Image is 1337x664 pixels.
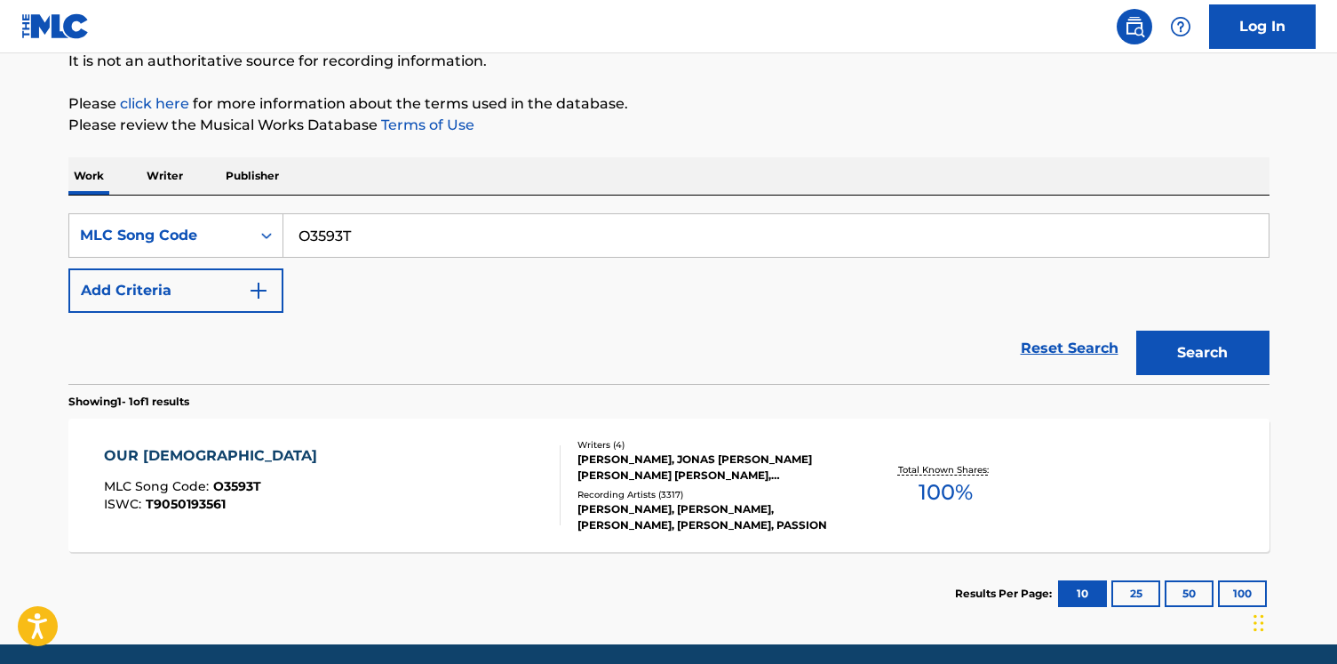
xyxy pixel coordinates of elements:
div: Trascina [1253,596,1264,650]
p: Results Per Page: [955,586,1056,602]
a: Terms of Use [378,116,474,133]
p: Please review the Musical Works Database [68,115,1269,136]
p: Showing 1 - 1 of 1 results [68,394,189,410]
iframe: Chat Widget [1248,579,1337,664]
button: Search [1136,331,1269,375]
form: Search Form [68,213,1269,384]
p: Total Known Shares: [898,463,993,476]
span: MLC Song Code : [104,478,213,494]
button: 25 [1111,580,1160,607]
p: Work [68,157,109,195]
button: 50 [1165,580,1214,607]
a: OUR [DEMOGRAPHIC_DATA]MLC Song Code:O3593TISWC:T9050193561Writers (4)[PERSON_NAME], JONAS [PERSON... [68,419,1269,552]
a: Public Search [1117,9,1152,44]
div: Writers ( 4 ) [577,438,846,452]
a: Log In [1209,4,1316,49]
p: Writer [141,157,188,195]
button: Add Criteria [68,268,283,313]
a: Reset Search [1012,329,1127,368]
div: MLC Song Code [80,225,240,246]
img: help [1170,16,1191,37]
div: [PERSON_NAME], JONAS [PERSON_NAME] [PERSON_NAME] [PERSON_NAME], [PERSON_NAME] [577,452,846,484]
img: search [1124,16,1145,37]
div: [PERSON_NAME], [PERSON_NAME], [PERSON_NAME], [PERSON_NAME], PASSION [577,501,846,533]
span: 100 % [919,476,973,508]
img: 9d2ae6d4665cec9f34b9.svg [248,280,269,301]
img: MLC Logo [21,13,90,39]
div: Help [1163,9,1198,44]
span: ISWC : [104,496,146,512]
p: It is not an authoritative source for recording information. [68,51,1269,72]
p: Publisher [220,157,284,195]
p: Please for more information about the terms used in the database. [68,93,1269,115]
a: click here [120,95,189,112]
div: OUR [DEMOGRAPHIC_DATA] [104,445,326,467]
div: Widget chat [1248,579,1337,664]
button: 100 [1218,580,1267,607]
div: Recording Artists ( 3317 ) [577,488,846,501]
button: 10 [1058,580,1107,607]
span: T9050193561 [146,496,226,512]
span: O3593T [213,478,261,494]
